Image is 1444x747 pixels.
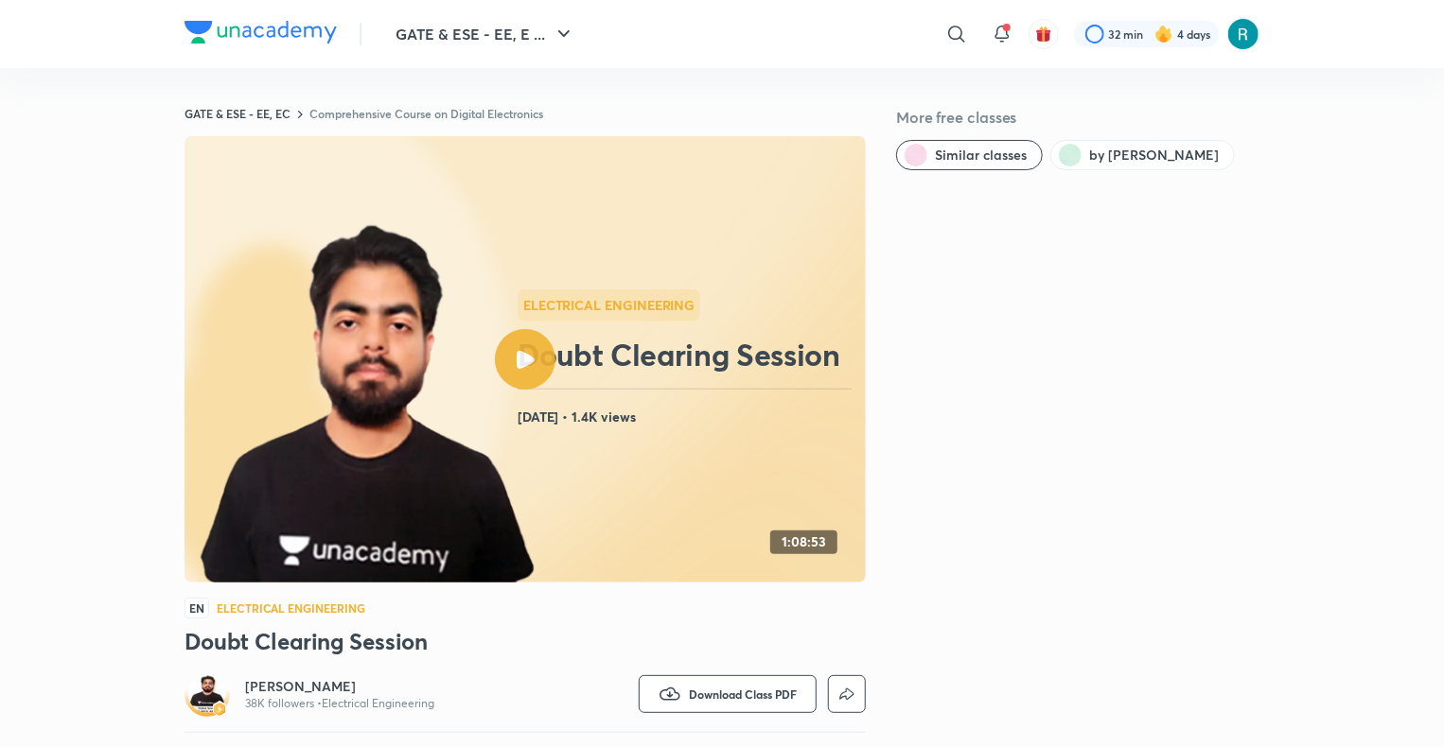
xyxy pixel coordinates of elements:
img: Company Logo [185,21,337,43]
h4: 1:08:53 [782,534,826,550]
a: GATE & ESE - EE, EC [185,106,291,121]
h4: [DATE] • 1.4K views [518,405,858,429]
button: GATE & ESE - EE, E ... [384,15,587,53]
span: by Vishal Soni [1089,146,1219,165]
h5: More free classes [896,106,1259,129]
img: badge [213,703,226,716]
span: Download Class PDF [689,686,797,702]
a: [PERSON_NAME] [245,677,434,696]
button: Download Class PDF [639,675,817,713]
button: by Vishal Soni [1050,140,1235,170]
a: Avatarbadge [185,671,230,717]
img: avatar [1035,26,1052,43]
a: Comprehensive Course on Digital Electronics [309,106,543,121]
h4: Electrical Engineering [217,602,365,614]
button: avatar [1029,19,1059,49]
h3: Doubt Clearing Session [185,626,866,656]
a: Company Logo [185,21,337,48]
p: 38K followers • Electrical Engineering [245,696,434,711]
button: Similar classes [896,140,1043,170]
span: EN [185,598,209,618]
img: streak [1154,25,1173,43]
img: AaDeeTri [1227,18,1259,50]
img: Avatar [188,675,226,713]
h2: Doubt Clearing Session [518,336,858,373]
span: Similar classes [935,146,1027,165]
